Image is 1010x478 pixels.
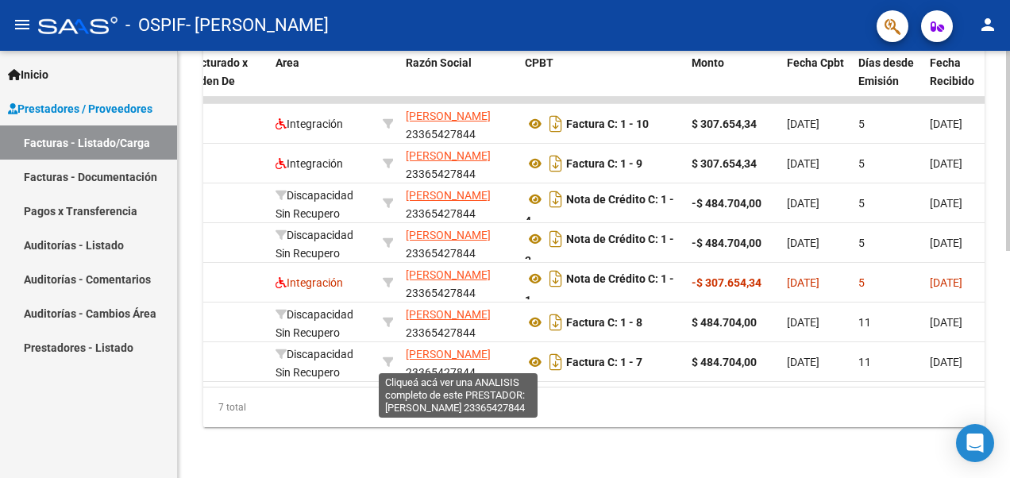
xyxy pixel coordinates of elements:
span: Discapacidad Sin Recupero [276,229,353,260]
span: [PERSON_NAME] [406,149,491,162]
span: Fecha Recibido [930,56,974,87]
span: [DATE] [930,157,962,170]
span: [DATE] [930,276,962,289]
span: Fecha Cpbt [787,56,844,69]
span: [PERSON_NAME] [406,348,491,360]
strong: $ 484.704,00 [692,316,757,329]
i: Descargar documento [545,310,566,335]
div: 23365427844 [406,266,512,299]
strong: $ 307.654,34 [692,157,757,170]
strong: Nota de Crédito C: 1 - 1 [525,272,674,306]
strong: -$ 484.704,00 [692,197,761,210]
span: Monto [692,56,724,69]
span: [PERSON_NAME] [406,308,491,321]
span: [PERSON_NAME] [406,189,491,202]
span: 5 [858,237,865,249]
mat-icon: menu [13,15,32,34]
i: Descargar documento [545,111,566,137]
datatable-header-cell: Monto [685,46,781,116]
span: Discapacidad Sin Recupero [276,348,353,379]
span: [DATE] [787,118,819,130]
span: Días desde Emisión [858,56,914,87]
i: Descargar documento [545,151,566,176]
i: Descargar documento [545,349,566,375]
strong: -$ 484.704,00 [692,237,761,249]
span: Inicio [8,66,48,83]
span: [DATE] [787,157,819,170]
i: Descargar documento [545,266,566,291]
span: Integración [276,157,343,170]
div: 23365427844 [406,306,512,339]
span: 11 [858,356,871,368]
span: [DATE] [787,316,819,329]
strong: $ 307.654,34 [692,118,757,130]
span: Facturado x Orden De [188,56,248,87]
strong: -$ 307.654,34 [692,276,761,289]
i: Descargar documento [545,187,566,212]
span: [DATE] [787,276,819,289]
span: Integración [276,118,343,130]
span: 11 [858,316,871,329]
div: 23365427844 [406,147,512,180]
span: 5 [858,197,865,210]
datatable-header-cell: Fecha Recibido [923,46,995,116]
strong: Factura C: 1 - 9 [566,157,642,170]
datatable-header-cell: Razón Social [399,46,518,116]
datatable-header-cell: Area [269,46,376,116]
strong: Factura C: 1 - 8 [566,316,642,329]
datatable-header-cell: CPBT [518,46,685,116]
div: 23365427844 [406,226,512,260]
span: 5 [858,276,865,289]
span: [DATE] [930,356,962,368]
span: [DATE] [787,237,819,249]
datatable-header-cell: Facturado x Orden De [182,46,269,116]
span: [DATE] [787,356,819,368]
span: 5 [858,118,865,130]
span: CPBT [525,56,553,69]
span: Razón Social [406,56,472,69]
strong: Factura C: 1 - 7 [566,356,642,368]
div: 23365427844 [406,187,512,220]
div: 7 total [203,387,985,427]
span: [PERSON_NAME] [406,229,491,241]
div: 23365427844 [406,345,512,379]
span: [DATE] [930,118,962,130]
div: 23365427844 [406,107,512,141]
span: Area [276,56,299,69]
span: [DATE] [787,197,819,210]
span: - [PERSON_NAME] [186,8,329,43]
datatable-header-cell: Días desde Emisión [852,46,923,116]
strong: Nota de Crédito C: 1 - 4 [525,193,674,227]
strong: $ 484.704,00 [692,356,757,368]
span: [PERSON_NAME] [406,110,491,122]
span: [DATE] [930,197,962,210]
span: - OSPIF [125,8,186,43]
span: [DATE] [930,316,962,329]
strong: Nota de Crédito C: 1 - 3 [525,233,674,267]
datatable-header-cell: Fecha Cpbt [781,46,852,116]
span: [PERSON_NAME] [406,268,491,281]
span: Discapacidad Sin Recupero [276,308,353,339]
span: Integración [276,276,343,289]
span: [DATE] [930,237,962,249]
span: Prestadores / Proveedores [8,100,152,118]
i: Descargar documento [545,226,566,252]
strong: Factura C: 1 - 10 [566,118,649,130]
span: 5 [858,157,865,170]
mat-icon: person [978,15,997,34]
span: Discapacidad Sin Recupero [276,189,353,220]
div: Open Intercom Messenger [956,424,994,462]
